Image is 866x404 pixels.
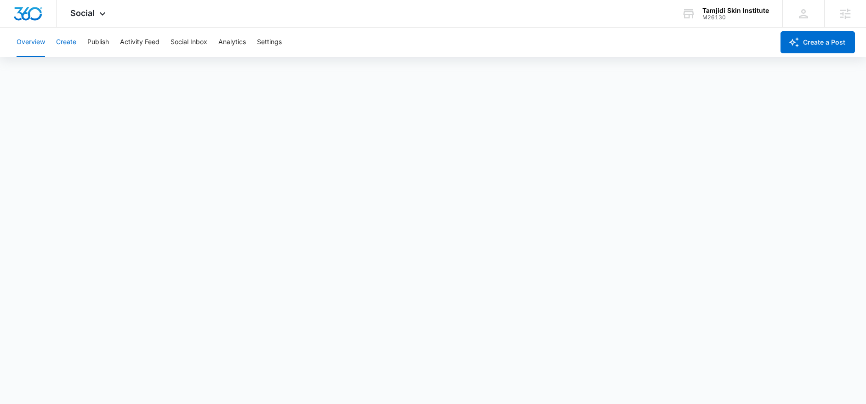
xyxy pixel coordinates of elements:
[218,28,246,57] button: Analytics
[56,28,76,57] button: Create
[702,7,769,14] div: account name
[70,8,95,18] span: Social
[17,28,45,57] button: Overview
[171,28,207,57] button: Social Inbox
[702,14,769,21] div: account id
[257,28,282,57] button: Settings
[87,28,109,57] button: Publish
[781,31,855,53] button: Create a Post
[120,28,160,57] button: Activity Feed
